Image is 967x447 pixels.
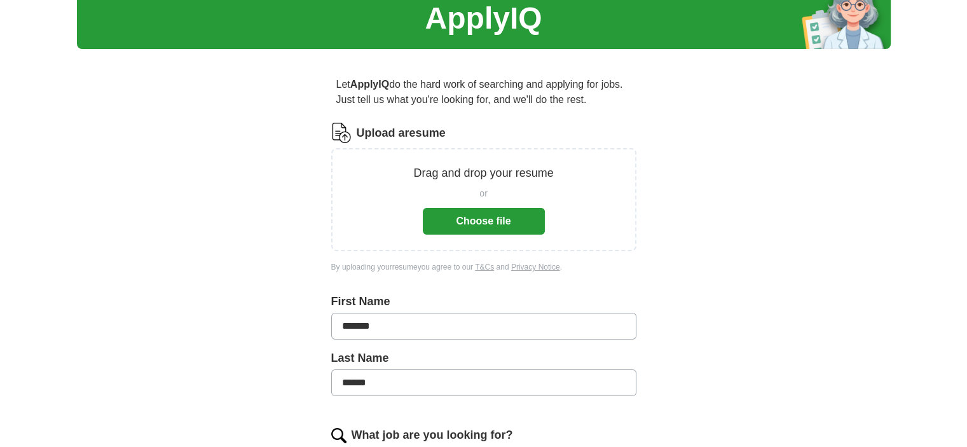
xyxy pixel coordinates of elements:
[413,165,553,182] p: Drag and drop your resume
[331,123,352,143] img: CV Icon
[352,427,513,444] label: What job are you looking for?
[350,79,389,90] strong: ApplyIQ
[331,72,636,113] p: Let do the hard work of searching and applying for jobs. Just tell us what you're looking for, an...
[331,261,636,273] div: By uploading your resume you agree to our and .
[357,125,446,142] label: Upload a resume
[479,187,487,200] span: or
[475,263,494,272] a: T&Cs
[331,293,636,310] label: First Name
[511,263,560,272] a: Privacy Notice
[331,428,346,443] img: search.png
[331,350,636,367] label: Last Name
[423,208,545,235] button: Choose file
